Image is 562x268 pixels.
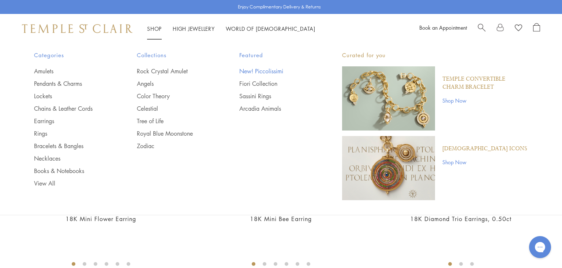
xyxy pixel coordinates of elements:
[147,25,162,32] a: ShopShop
[34,179,108,187] a: View All
[137,142,210,150] a: Zodiac
[442,158,527,166] a: Shop Now
[34,104,108,113] a: Chains & Leather Cords
[239,80,313,88] a: Fiori Collection
[137,80,210,88] a: Angels
[442,75,528,91] a: Temple Convertible Charm Bracelet
[442,145,527,153] a: [DEMOGRAPHIC_DATA] Icons
[137,51,210,60] span: Collections
[515,23,522,34] a: View Wishlist
[34,92,108,100] a: Lockets
[250,215,312,223] a: 18K Mini Bee Earring
[239,92,313,100] a: Sassini Rings
[147,24,315,33] nav: Main navigation
[410,215,512,223] a: 18K Diamond Trio Earrings, 0.50ct
[137,67,210,75] a: Rock Crystal Amulet
[137,92,210,100] a: Color Theory
[525,234,555,261] iframe: Gorgias live chat messenger
[137,104,210,113] a: Celestial
[239,51,313,60] span: Featured
[34,80,108,88] a: Pendants & Charms
[34,67,108,75] a: Amulets
[173,25,215,32] a: High JewelleryHigh Jewellery
[65,215,136,223] a: 18K Mini Flower Earring
[34,167,108,175] a: Books & Notebooks
[34,142,108,150] a: Bracelets & Bangles
[239,104,313,113] a: Arcadia Animals
[239,67,313,75] a: New! Piccolissimi
[34,51,108,60] span: Categories
[22,24,132,33] img: Temple St. Clair
[442,96,528,104] a: Shop Now
[342,51,528,60] p: Curated for you
[533,23,540,34] a: Open Shopping Bag
[238,3,321,11] p: Enjoy Complimentary Delivery & Returns
[137,129,210,137] a: Royal Blue Moonstone
[478,23,486,34] a: Search
[419,24,467,31] a: Book an Appointment
[34,154,108,162] a: Necklaces
[34,117,108,125] a: Earrings
[226,25,315,32] a: World of [DEMOGRAPHIC_DATA]World of [DEMOGRAPHIC_DATA]
[137,117,210,125] a: Tree of Life
[34,129,108,137] a: Rings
